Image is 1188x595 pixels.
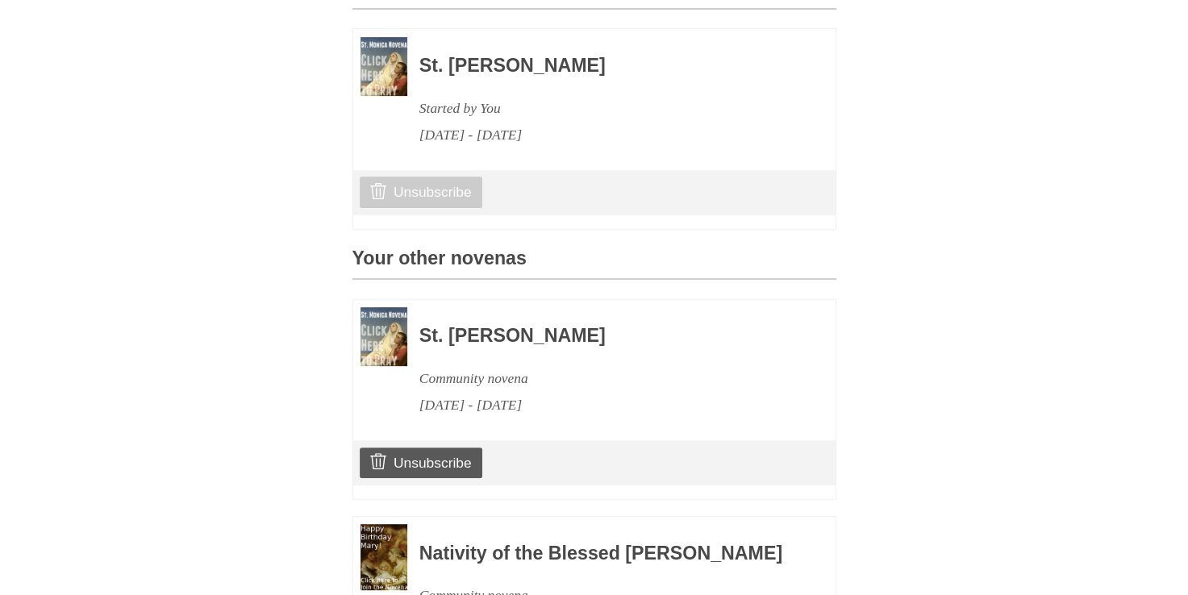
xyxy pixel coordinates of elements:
img: Novena image [361,37,407,96]
div: Community novena [419,365,792,392]
div: Started by You [419,95,792,122]
h3: Nativity of the Blessed [PERSON_NAME] [419,543,792,564]
h3: St. [PERSON_NAME] [419,56,792,77]
h3: St. [PERSON_NAME] [419,326,792,347]
div: [DATE] - [DATE] [419,122,792,148]
a: Unsubscribe [360,447,481,478]
img: Novena image [361,524,407,590]
div: [DATE] - [DATE] [419,392,792,418]
h3: Your other novenas [352,248,836,280]
img: Novena image [361,307,407,366]
a: Unsubscribe [360,177,481,207]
